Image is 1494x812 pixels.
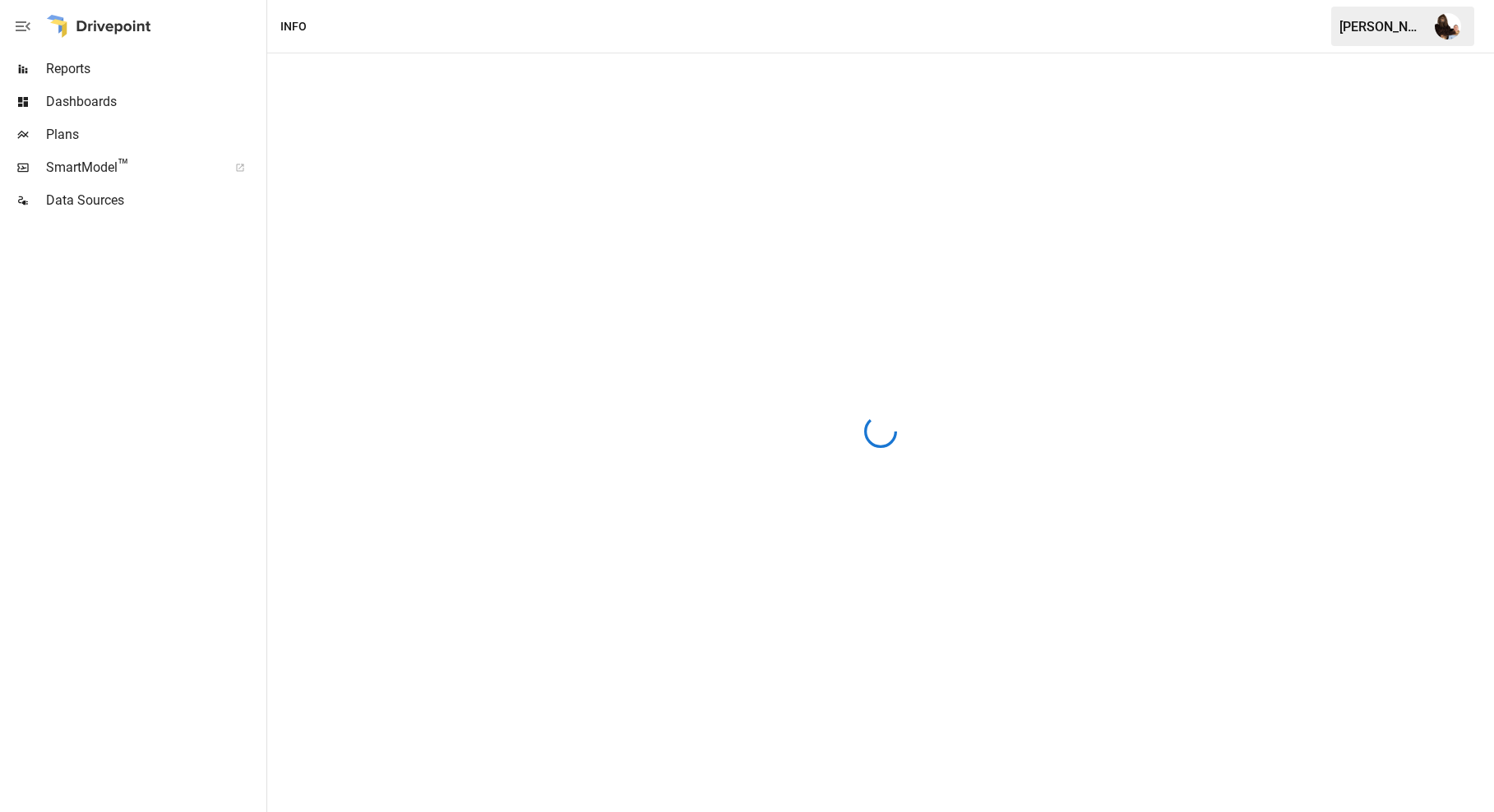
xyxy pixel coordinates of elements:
span: ™ [118,155,129,176]
button: Ryan Dranginis [1425,3,1471,49]
span: Reports [46,59,263,79]
img: Ryan Dranginis [1435,13,1461,39]
span: Data Sources [46,191,263,210]
span: Dashboards [46,92,263,112]
span: SmartModel [46,158,217,178]
span: Plans [46,125,263,145]
div: [PERSON_NAME] [1339,19,1425,35]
